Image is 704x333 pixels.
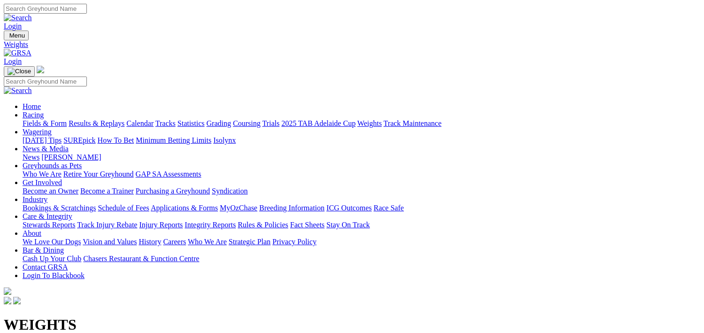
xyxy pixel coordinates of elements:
a: Retire Your Greyhound [63,170,134,178]
a: We Love Our Dogs [23,238,81,246]
div: Get Involved [23,187,700,195]
a: Isolynx [213,136,236,144]
a: Bar & Dining [23,246,64,254]
a: Home [23,102,41,110]
a: Stewards Reports [23,221,75,229]
a: Industry [23,195,47,203]
input: Search [4,4,87,14]
a: Wagering [23,128,52,136]
a: ICG Outcomes [326,204,371,212]
a: Vision and Values [83,238,137,246]
img: logo-grsa-white.png [37,66,44,73]
a: About [23,229,41,237]
button: Toggle navigation [4,66,35,77]
a: Stay On Track [326,221,370,229]
div: Wagering [23,136,700,145]
div: About [23,238,700,246]
a: Injury Reports [139,221,183,229]
div: Industry [23,204,700,212]
a: MyOzChase [220,204,257,212]
a: Cash Up Your Club [23,255,81,263]
a: Integrity Reports [185,221,236,229]
a: Login To Blackbook [23,271,85,279]
img: Search [4,14,32,22]
input: Search [4,77,87,86]
a: Care & Integrity [23,212,72,220]
a: News & Media [23,145,69,153]
a: Login [4,22,22,30]
a: Track Injury Rebate [77,221,137,229]
a: Syndication [212,187,248,195]
a: Tracks [155,119,176,127]
a: Breeding Information [259,204,325,212]
a: Become a Trainer [80,187,134,195]
a: How To Bet [98,136,134,144]
div: Bar & Dining [23,255,700,263]
a: Who We Are [188,238,227,246]
a: [PERSON_NAME] [41,153,101,161]
a: Chasers Restaurant & Function Centre [83,255,199,263]
a: Rules & Policies [238,221,288,229]
a: Greyhounds as Pets [23,162,82,170]
a: 2025 TAB Adelaide Cup [281,119,356,127]
a: Grading [207,119,231,127]
a: Privacy Policy [272,238,317,246]
div: News & Media [23,153,700,162]
a: History [139,238,161,246]
a: SUREpick [63,136,95,144]
a: Get Involved [23,178,62,186]
a: GAP SA Assessments [136,170,201,178]
a: Bookings & Scratchings [23,204,96,212]
div: Greyhounds as Pets [23,170,700,178]
a: Who We Are [23,170,62,178]
img: facebook.svg [4,297,11,304]
a: Become an Owner [23,187,78,195]
a: Weights [357,119,382,127]
a: Minimum Betting Limits [136,136,211,144]
a: [DATE] Tips [23,136,62,144]
a: Schedule of Fees [98,204,149,212]
span: Menu [9,32,25,39]
a: Racing [23,111,44,119]
div: Care & Integrity [23,221,700,229]
a: Applications & Forms [151,204,218,212]
img: twitter.svg [13,297,21,304]
a: Trials [262,119,279,127]
img: Search [4,86,32,95]
a: Statistics [178,119,205,127]
a: Race Safe [373,204,403,212]
img: GRSA [4,49,31,57]
div: Racing [23,119,700,128]
a: Coursing [233,119,261,127]
a: Results & Replays [69,119,124,127]
a: Calendar [126,119,154,127]
a: Fact Sheets [290,221,325,229]
a: News [23,153,39,161]
a: Track Maintenance [384,119,441,127]
img: logo-grsa-white.png [4,287,11,295]
a: Careers [163,238,186,246]
a: Fields & Form [23,119,67,127]
img: Close [8,68,31,75]
a: Strategic Plan [229,238,271,246]
a: Contact GRSA [23,263,68,271]
button: Toggle navigation [4,31,29,40]
a: Login [4,57,22,65]
a: Purchasing a Greyhound [136,187,210,195]
a: Weights [4,40,700,49]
